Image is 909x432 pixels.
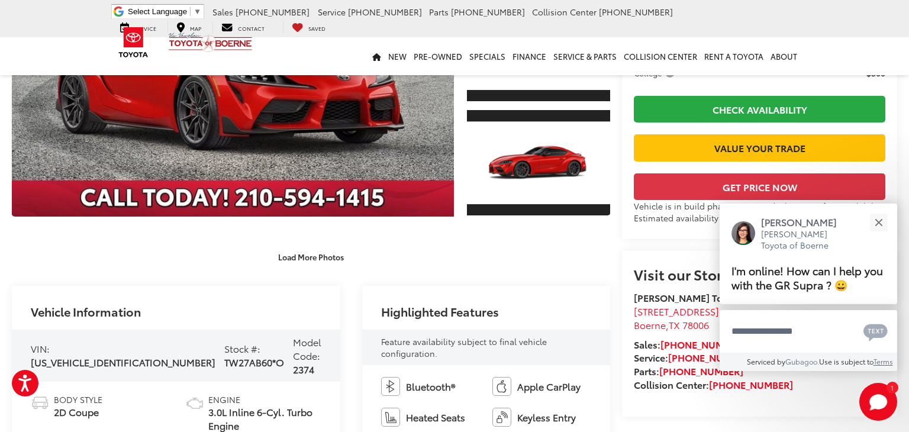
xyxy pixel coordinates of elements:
span: Service [318,6,346,18]
h2: Visit our Store [634,266,885,282]
a: Expand Photo 3 [467,109,610,217]
button: Load More Photos [270,247,352,267]
span: 2D Coupe [54,405,102,419]
span: Serviced by [747,356,785,366]
a: Service & Parts: Opens in a new tab [550,37,620,75]
a: Map [167,21,210,33]
span: Apple CarPlay [517,380,581,394]
span: , [634,318,709,331]
span: Model Code: [293,335,321,362]
div: Close[PERSON_NAME][PERSON_NAME] Toyota of BoerneI'm online! How can I help you with the GR Supra ... [720,204,897,371]
a: [PHONE_NUMBER] [709,378,793,391]
span: Saved [308,24,325,32]
a: [PHONE_NUMBER] [659,364,743,378]
span: Collision Center [532,6,597,18]
span: I'm online! How can I help you with the GR Supra ? 😀 [731,262,883,292]
span: Use is subject to [819,356,873,366]
button: Close [866,209,891,235]
button: Toggle Chat Window [859,383,897,421]
span: Body Style [54,394,102,405]
p: [PERSON_NAME] [761,215,849,228]
strong: Parts: [634,364,743,378]
a: Contact [212,21,273,33]
span: Parts [429,6,449,18]
a: [PHONE_NUMBER] [668,350,752,364]
a: Value Your Trade [634,134,885,161]
a: Rent a Toyota [701,37,767,75]
img: Vic Vaughan Toyota of Boerne [168,32,253,53]
strong: [PERSON_NAME] Toyota of Boerne [634,291,788,304]
span: Sales [212,6,233,18]
img: Heated Seats [381,408,400,427]
span: 1 [891,385,894,390]
strong: Sales: [634,337,744,351]
a: New [385,37,410,75]
div: Vehicle is in build phase. Contact dealer to confirm availability. Estimated availability [DATE] [634,200,885,224]
span: [PHONE_NUMBER] [348,6,422,18]
a: Collision Center [620,37,701,75]
a: [PHONE_NUMBER] [660,337,744,351]
p: [PERSON_NAME] Toyota of Boerne [761,228,849,252]
span: 2374 [293,362,314,376]
a: Gubagoo. [785,356,819,366]
a: About [767,37,801,75]
a: [STREET_ADDRESS] Boerne,TX 78006 [634,304,719,331]
strong: Collision Center: [634,378,793,391]
img: Bluetooth® [381,377,400,396]
span: Engine [208,394,322,405]
a: Finance [509,37,550,75]
span: [PHONE_NUMBER] [451,6,525,18]
span: [STREET_ADDRESS] [634,304,719,318]
img: Apple CarPlay [492,377,511,396]
span: Boerne [634,318,666,331]
a: Pre-Owned [410,37,466,75]
img: Keyless Entry [492,408,511,427]
a: Home [369,37,385,75]
a: Terms [873,356,893,366]
span: [US_VEHICLE_IDENTIFICATION_NUMBER] [31,355,215,369]
textarea: Type your message [720,310,897,353]
a: Specials [466,37,509,75]
span: Select Language [128,7,187,16]
h2: Vehicle Information [31,305,141,318]
span: Heated Seats [406,411,465,424]
span: Bluetooth® [406,380,455,394]
img: 2026 Toyota GR Supra 3.0 Premium [465,121,611,204]
a: Select Language​ [128,7,201,16]
span: TW27AB60*O [224,355,284,369]
span: TX [669,318,680,331]
button: Get Price Now [634,173,885,200]
span: Feature availability subject to final vehicle configuration. [381,336,547,359]
button: Chat with SMS [860,318,891,344]
span: [PHONE_NUMBER] [599,6,673,18]
h2: Highlighted Features [381,305,499,318]
svg: Text [863,323,888,341]
span: Stock #: [224,341,260,355]
img: Toyota [111,23,156,62]
strong: Service: [634,350,752,364]
svg: Start Chat [859,383,897,421]
span: Keyless Entry [517,411,576,424]
span: VIN: [31,341,50,355]
a: Service [111,21,165,33]
a: Check Availability [634,96,885,122]
a: My Saved Vehicles [283,21,334,33]
span: [PHONE_NUMBER] [236,6,310,18]
span: ▼ [194,7,201,16]
span: 78006 [682,318,709,331]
